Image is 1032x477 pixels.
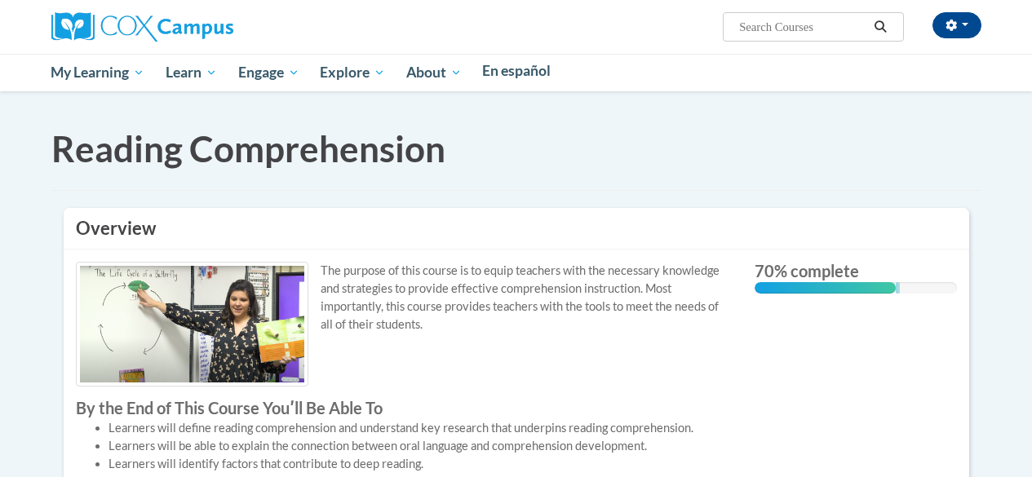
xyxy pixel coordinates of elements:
[76,262,308,386] img: Course logo image
[755,262,957,280] label: 70% complete
[238,63,299,82] span: Engage
[873,21,888,33] i: 
[51,12,233,42] img: Cox Campus
[932,12,981,38] button: Account Settings
[76,262,731,333] p: The purpose of this course is to equip teachers with the necessary knowledge and strategies to pr...
[309,54,396,91] a: Explore
[472,54,562,88] a: En español
[109,455,731,473] li: Learners will identify factors that contribute to deep reading.
[166,63,217,82] span: Learn
[406,63,462,82] span: About
[41,54,156,91] a: My Learning
[39,54,994,91] div: Main menu
[228,54,310,91] a: Engage
[155,54,228,91] a: Learn
[868,17,892,37] button: Search
[320,63,385,82] span: Explore
[51,63,144,82] span: My Learning
[76,399,731,417] label: By the End of This Course Youʹll Be Able To
[51,127,445,170] span: Reading Comprehension
[396,54,472,91] a: About
[896,282,900,294] div: 0.001%
[755,282,896,294] div: 70% complete
[51,19,233,33] a: Cox Campus
[109,437,731,455] li: Learners will be able to explain the connection between oral language and comprehension development.
[109,419,731,437] li: Learners will define reading comprehension and understand key research that underpins reading com...
[76,216,957,241] h3: Overview
[482,62,551,79] span: En español
[737,17,868,37] input: Search Courses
